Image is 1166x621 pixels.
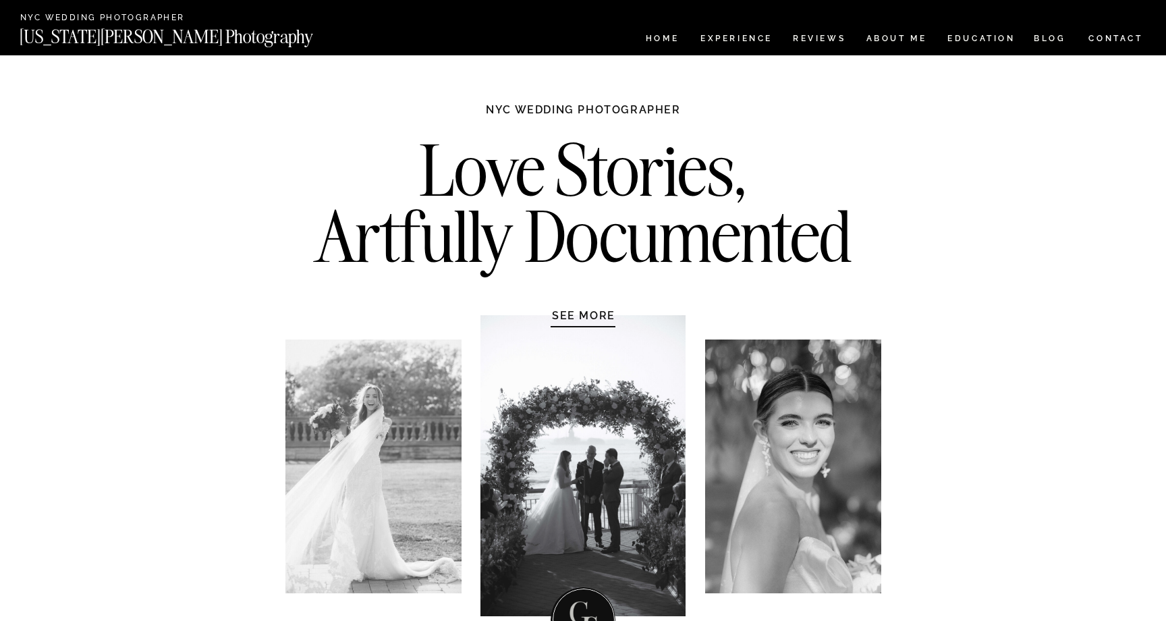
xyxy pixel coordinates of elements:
a: CONTACT [1088,31,1144,46]
a: REVIEWS [793,34,843,46]
a: BLOG [1034,34,1066,46]
a: [US_STATE][PERSON_NAME] Photography [20,28,358,39]
a: Experience [700,34,771,46]
h1: NYC WEDDING PHOTOGRAPHER [457,103,710,130]
a: SEE MORE [520,308,648,322]
a: EDUCATION [946,34,1017,46]
a: NYC Wedding Photographer [20,13,223,24]
a: HOME [643,34,682,46]
h2: Love Stories, Artfully Documented [300,137,866,279]
a: ABOUT ME [866,34,927,46]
